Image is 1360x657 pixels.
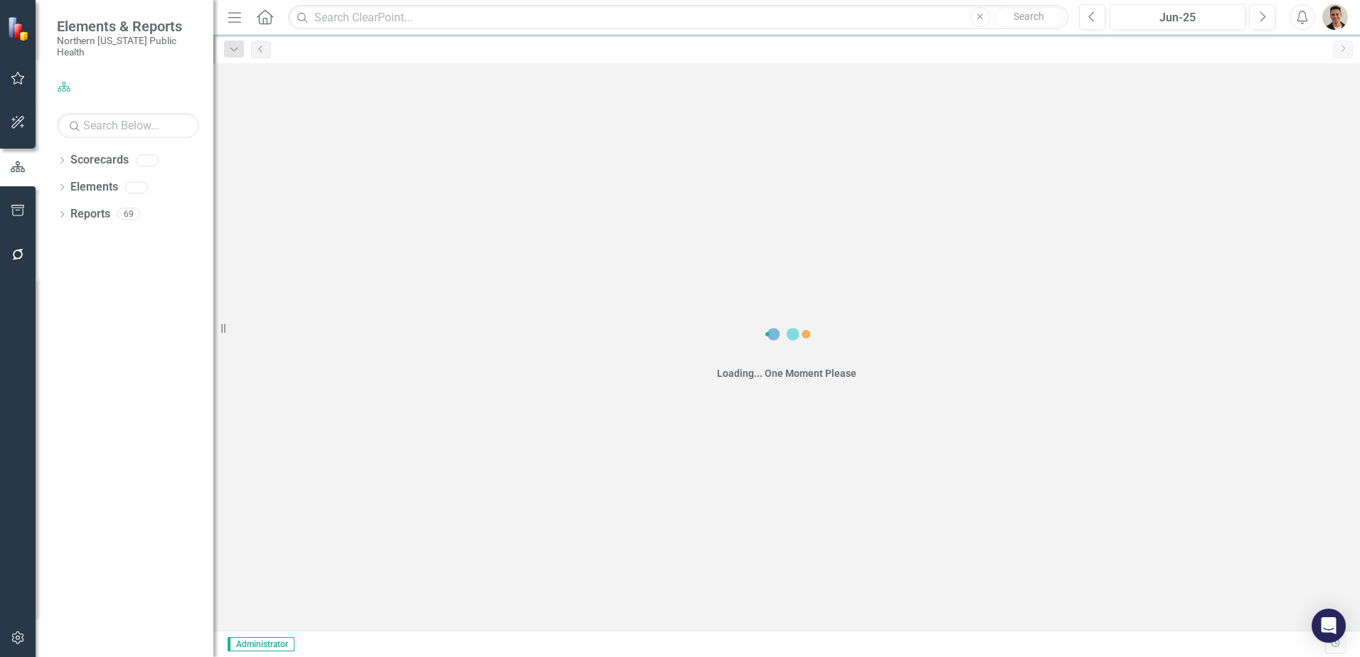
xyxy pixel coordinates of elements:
[1115,9,1241,26] div: Jun-25
[1312,609,1346,643] div: Open Intercom Messenger
[1322,4,1348,30] img: Mike Escobar
[228,637,294,651] span: Administrator
[1014,11,1044,22] span: Search
[70,152,129,169] a: Scorecards
[288,5,1068,30] input: Search ClearPoint...
[70,179,118,196] a: Elements
[1110,4,1245,30] button: Jun-25
[70,206,110,223] a: Reports
[57,18,199,35] span: Elements & Reports
[57,113,199,138] input: Search Below...
[6,15,33,41] img: ClearPoint Strategy
[994,7,1065,27] button: Search
[717,366,856,380] div: Loading... One Moment Please
[57,35,199,58] small: Northern [US_STATE] Public Health
[117,208,140,220] div: 69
